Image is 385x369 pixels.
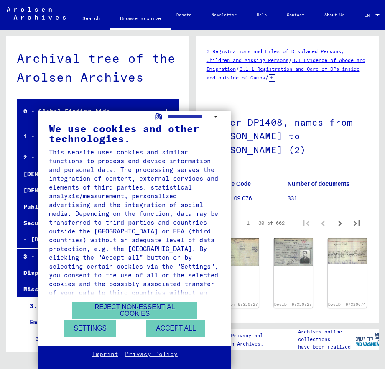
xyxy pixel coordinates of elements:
[49,148,221,306] div: This website uses cookies and similar functions to process end device information and personal da...
[146,320,205,337] button: Accept all
[49,123,221,143] div: We use cookies and other technologies.
[125,350,178,359] a: Privacy Policy
[64,320,116,337] button: Settings
[72,302,197,319] button: Reject non-essential cookies
[92,350,118,359] a: Imprint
